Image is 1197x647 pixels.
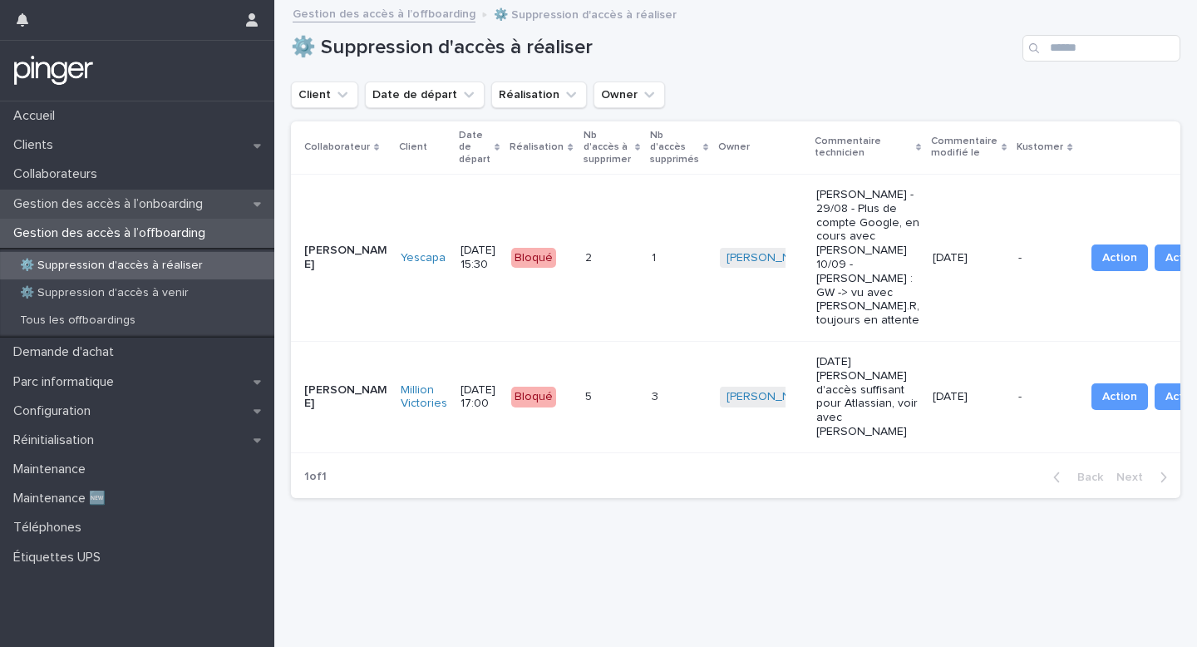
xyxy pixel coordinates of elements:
p: Gestion des accès à l’onboarding [7,196,216,212]
p: Maintenance [7,462,99,477]
button: Client [291,81,358,108]
p: Clients [7,137,66,153]
p: [DATE] [933,390,1005,404]
p: [PERSON_NAME] - 29/08 - Plus de compte Google, en cours avec [PERSON_NAME] 10/09 - [PERSON_NAME] ... [816,188,919,328]
p: [DATE] 17:00 [461,383,498,412]
p: - [1018,387,1025,404]
p: ⚙️ Suppression d'accès à réaliser [7,259,216,273]
p: [DATE] [PERSON_NAME] d'accès suffisant pour Atlassian, voir avec [PERSON_NAME] [816,355,919,439]
input: Search [1022,35,1180,62]
p: 1 of 1 [291,457,340,497]
p: - [1018,248,1025,265]
p: Étiquettes UPS [7,550,114,566]
div: Bloqué [511,248,556,269]
span: Action [1102,388,1137,405]
p: 1 [652,248,659,265]
p: 3 [652,387,662,404]
p: [DATE] 15:30 [461,244,498,272]
button: Back [1040,470,1110,485]
p: Gestion des accès à l’offboarding [7,225,219,241]
p: Nb d'accès à supprimer [584,126,631,169]
p: Demande d'achat [7,344,127,360]
p: [PERSON_NAME] [304,244,387,272]
p: Parc informatique [7,374,127,390]
span: Action [1102,249,1137,266]
a: [PERSON_NAME] [727,251,817,265]
span: Back [1067,472,1103,483]
p: Collaborateurs [7,166,111,182]
a: Yescapa [401,251,446,265]
a: [PERSON_NAME] [727,390,817,404]
button: Action [1091,383,1148,410]
a: Gestion des accès à l’offboarding [293,3,475,22]
p: 2 [585,248,595,265]
p: 5 [585,387,595,404]
span: Next [1116,472,1153,483]
p: [DATE] [933,251,1005,265]
p: Date de départ [459,126,490,169]
button: Réalisation [491,81,587,108]
p: Client [399,138,427,156]
p: ⚙️ Suppression d'accès à venir [7,286,202,300]
button: Action [1091,244,1148,271]
h1: ⚙️ Suppression d'accès à réaliser [291,36,1016,60]
p: Owner [718,138,750,156]
p: Maintenance 🆕 [7,491,119,506]
p: ⚙️ Suppression d'accès à réaliser [494,4,677,22]
button: Owner [594,81,665,108]
p: Réalisation [510,138,564,156]
p: Commentaire modifié le [931,132,997,163]
p: Accueil [7,108,68,124]
p: Tous les offboardings [7,314,149,328]
p: Commentaire technicien [815,132,912,163]
p: Réinitialisation [7,432,107,448]
a: Million Victories [401,383,447,412]
p: [PERSON_NAME] [304,383,387,412]
p: Téléphones [7,520,95,536]
p: Nb d'accès supprimés [650,126,699,169]
div: Bloqué [511,387,556,407]
img: mTgBEunGTSyRkCgitkcU [13,54,94,87]
p: Collaborateur [304,138,370,156]
button: Next [1110,470,1180,485]
p: Kustomer [1017,138,1063,156]
button: Date de départ [365,81,485,108]
p: Configuration [7,403,104,419]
